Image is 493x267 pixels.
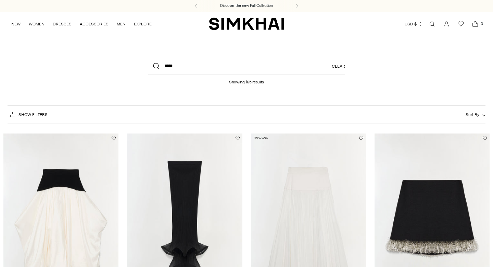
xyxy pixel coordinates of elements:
button: Show Filters [8,109,48,120]
a: Wishlist [454,17,468,31]
span: Show Filters [18,112,48,117]
span: Sort By [466,112,479,117]
a: ACCESSORIES [80,16,109,32]
a: Discover the new Fall Collection [220,3,273,9]
h1: Showing 165 results [229,74,264,84]
a: DRESSES [53,16,72,32]
a: SIMKHAI [209,17,284,31]
span: 0 [479,21,485,27]
a: NEW [11,16,21,32]
a: Open search modal [425,17,439,31]
a: MEN [117,16,126,32]
button: Sort By [466,111,485,118]
button: USD $ [405,16,423,32]
button: Search [148,58,165,74]
a: Go to the account page [440,17,453,31]
iframe: Sign Up via Text for Offers [5,241,69,262]
a: EXPLORE [134,16,152,32]
a: Clear [332,58,345,74]
a: WOMEN [29,16,45,32]
a: Open cart modal [468,17,482,31]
